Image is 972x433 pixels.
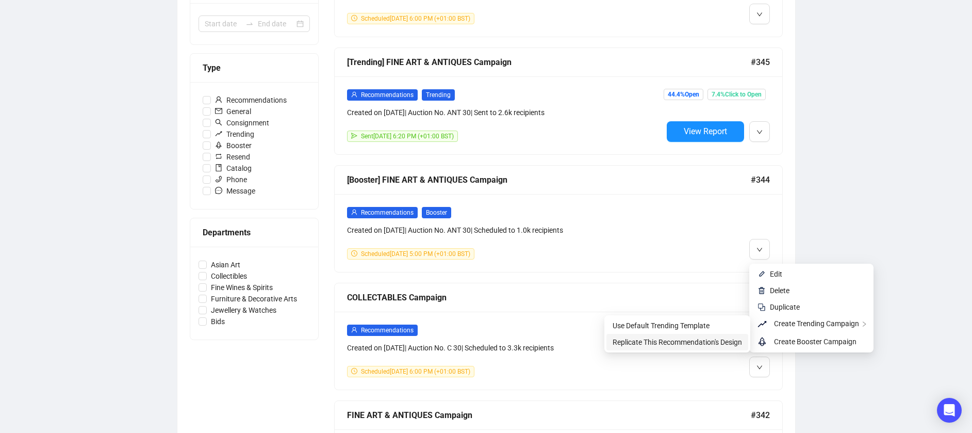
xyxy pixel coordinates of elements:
div: Departments [203,226,306,239]
span: Create Trending Campaign [774,319,859,328]
span: rocket [757,335,770,348]
span: Delete [770,286,789,295]
span: mail [215,107,222,115]
span: Jewellery & Watches [207,304,281,316]
span: down [756,11,763,18]
a: COLLECTABLES Campaign#343userRecommendationsCreated on [DATE]| Auction No. C 30| Scheduled to 3.3... [334,283,783,390]
span: Scheduled [DATE] 5:00 PM (+01:00 BST) [361,250,470,258]
span: rise [757,318,770,330]
span: down [756,364,763,371]
div: Created on [DATE] | Auction No. C 30 | Scheduled to 3.3k recipients [347,342,663,354]
span: clock-circle [351,250,357,256]
div: Created on [DATE] | Auction No. ANT 30 | Sent to 2.6k recipients [347,107,663,118]
span: Catalog [211,163,256,174]
span: user [351,327,357,333]
span: rocket [215,141,222,149]
span: Consignment [211,117,273,129]
a: [Booster] FINE ART & ANTIQUES Campaign#344userRecommendationsBoosterCreated on [DATE]| Auction No... [334,165,783,272]
span: user [215,96,222,103]
span: search [215,119,222,126]
span: book [215,164,222,171]
img: svg+xml;base64,PHN2ZyB4bWxucz0iaHR0cDovL3d3dy53My5vcmcvMjAwMC9zdmciIHhtbG5zOnhsaW5rPSJodHRwOi8vd3... [757,286,766,295]
span: Sent [DATE] 6:20 PM (+01:00 BST) [361,133,454,140]
span: Use Default Trending Template [613,322,710,330]
div: [Trending] FINE ART & ANTIQUES Campaign [347,56,751,69]
span: Trending [422,89,455,101]
span: Duplicate [770,303,800,311]
span: Bids [207,316,229,327]
div: FINE ART & ANTIQUES Campaign [347,409,751,422]
span: General [211,106,255,117]
span: Resend [211,151,254,163]
a: [Trending] FINE ART & ANTIQUES Campaign#345userRecommendationsTrendingCreated on [DATE]| Auction ... [334,47,783,155]
img: svg+xml;base64,PHN2ZyB4bWxucz0iaHR0cDovL3d3dy53My5vcmcvMjAwMC9zdmciIHdpZHRoPSIyNCIgaGVpZ2h0PSIyNC... [757,303,766,311]
div: [Booster] FINE ART & ANTIQUES Campaign [347,173,751,186]
input: Start date [205,18,241,29]
span: Recommendations [361,91,414,99]
span: Phone [211,174,251,185]
span: user [351,91,357,98]
span: 7.4% Click to Open [707,89,766,100]
span: Recommendations [361,209,414,216]
div: Type [203,61,306,74]
span: Booster [211,140,256,151]
span: swap-right [245,20,254,28]
span: rise [215,130,222,137]
span: #342 [751,409,770,422]
span: 44.4% Open [664,89,703,100]
span: clock-circle [351,368,357,374]
span: #344 [751,173,770,186]
span: Collectibles [207,270,251,282]
div: Created on [DATE] | Auction No. ANT 30 | Scheduled to 1.0k recipients [347,224,663,236]
span: right [861,321,867,327]
span: retweet [215,153,222,160]
span: #345 [751,56,770,69]
span: Replicate This Recommendation's Design [613,338,742,346]
img: svg+xml;base64,PHN2ZyB4bWxucz0iaHR0cDovL3d3dy53My5vcmcvMjAwMC9zdmciIHhtbG5zOnhsaW5rPSJodHRwOi8vd3... [757,270,766,278]
span: Asian Art [207,259,244,270]
span: Booster [422,207,451,218]
span: Create Booster Campaign [774,338,856,346]
span: down [756,247,763,253]
span: message [215,187,222,194]
span: Recommendations [211,94,291,106]
span: Furniture & Decorative Arts [207,293,301,304]
span: send [351,133,357,139]
span: Trending [211,129,258,140]
span: clock-circle [351,15,357,21]
span: Fine Wines & Spirits [207,282,277,293]
span: Edit [770,270,782,278]
span: Recommendations [361,327,414,334]
span: down [756,129,763,135]
span: phone [215,175,222,183]
span: user [351,209,357,215]
span: View Report [684,126,727,136]
span: Scheduled [DATE] 6:00 PM (+01:00 BST) [361,368,470,375]
span: Scheduled [DATE] 6:00 PM (+01:00 BST) [361,15,470,22]
div: Open Intercom Messenger [937,398,962,423]
button: View Report [667,121,744,142]
div: COLLECTABLES Campaign [347,291,751,304]
span: to [245,20,254,28]
span: Message [211,185,259,197]
input: End date [258,18,294,29]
